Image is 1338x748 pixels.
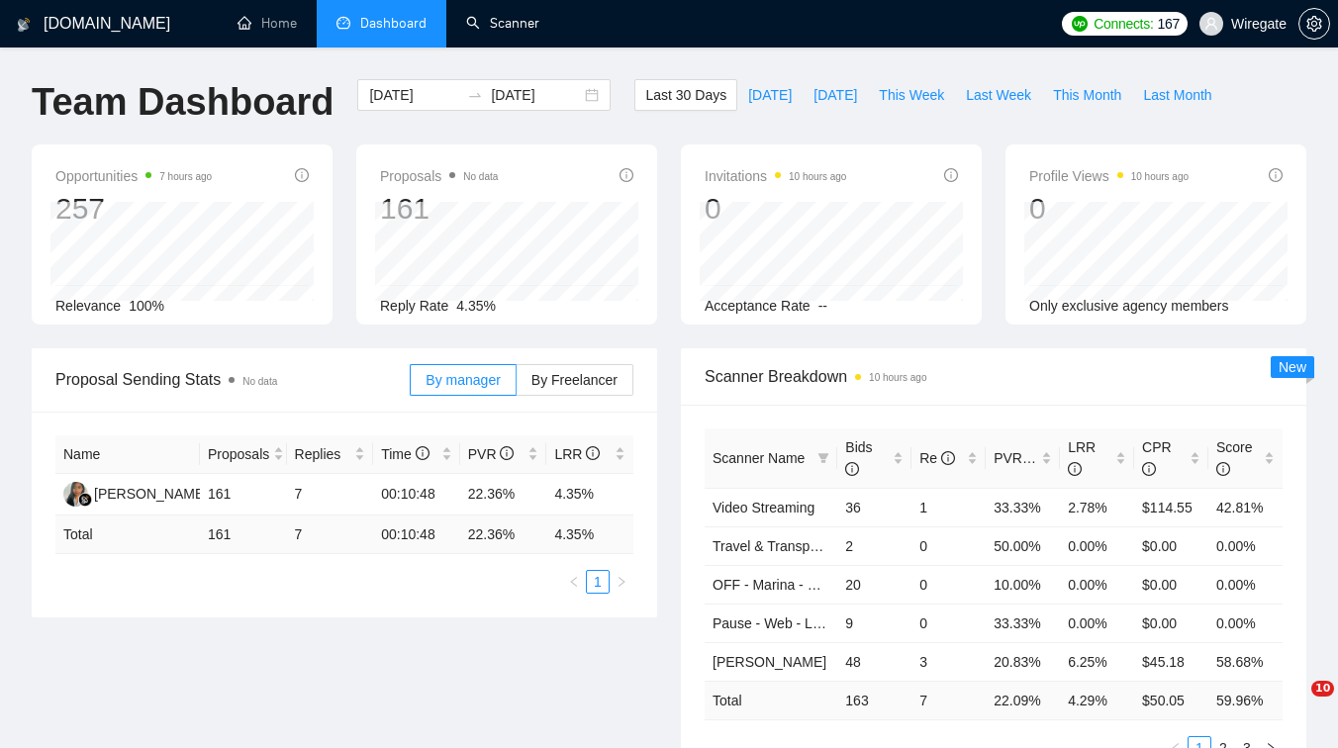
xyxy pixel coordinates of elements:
[1134,488,1208,526] td: $114.55
[1060,604,1134,642] td: 0.00%
[500,446,514,460] span: info-circle
[360,15,427,32] span: Dashboard
[610,570,633,594] li: Next Page
[1208,642,1283,681] td: 58.68%
[713,450,805,466] span: Scanner Name
[813,443,833,473] span: filter
[911,642,986,681] td: 3
[467,87,483,103] span: to
[554,446,600,462] span: LRR
[1158,13,1180,35] span: 167
[845,462,859,476] span: info-circle
[586,570,610,594] li: 1
[55,367,410,392] span: Proposal Sending Stats
[1134,604,1208,642] td: $0.00
[1134,565,1208,604] td: $0.00
[911,565,986,604] td: 0
[1060,681,1134,719] td: 4.29 %
[1134,681,1208,719] td: $ 50.05
[837,526,911,565] td: 2
[817,452,829,464] span: filter
[460,474,547,515] td: 22.36%
[1131,171,1189,182] time: 10 hours ago
[911,604,986,642] td: 0
[32,79,334,126] h1: Team Dashboard
[373,515,460,554] td: 00:10:48
[1208,604,1283,642] td: 0.00%
[911,488,986,526] td: 1
[868,79,955,111] button: This Week
[463,171,498,182] span: No data
[562,570,586,594] button: left
[200,435,287,474] th: Proposals
[1143,84,1211,106] span: Last Month
[55,164,212,188] span: Opportunities
[287,435,374,474] th: Replies
[1279,359,1306,375] span: New
[63,485,208,501] a: GA[PERSON_NAME]
[381,446,429,462] span: Time
[1208,488,1283,526] td: 42.81%
[380,298,448,314] span: Reply Rate
[369,84,459,106] input: Start date
[803,79,868,111] button: [DATE]
[986,642,1060,681] td: 20.83%
[713,500,814,515] a: Video Streaming
[705,364,1283,389] span: Scanner Breakdown
[460,515,547,554] td: 22.36 %
[200,474,287,515] td: 161
[242,376,277,387] span: No data
[1216,462,1230,476] span: info-circle
[1029,298,1229,314] span: Only exclusive agency members
[845,439,872,477] span: Bids
[610,570,633,594] button: right
[1060,488,1134,526] td: 2.78%
[426,372,500,388] span: By manager
[911,526,986,565] td: 0
[55,298,121,314] span: Relevance
[944,168,958,182] span: info-circle
[941,451,955,465] span: info-circle
[456,298,496,314] span: 4.35%
[17,9,31,41] img: logo
[1060,642,1134,681] td: 6.25%
[986,604,1060,642] td: 33.33%
[1053,84,1121,106] span: This Month
[1134,526,1208,565] td: $0.00
[789,171,846,182] time: 10 hours ago
[380,164,498,188] span: Proposals
[879,84,944,106] span: This Week
[373,474,460,515] td: 00:10:48
[837,642,911,681] td: 48
[713,615,850,631] a: Pause - Web - Laravel
[737,79,803,111] button: [DATE]
[616,576,627,588] span: right
[813,84,857,106] span: [DATE]
[713,654,826,670] a: [PERSON_NAME]
[1132,79,1222,111] button: Last Month
[295,168,309,182] span: info-circle
[466,15,539,32] a: searchScanner
[1311,681,1334,697] span: 10
[837,604,911,642] td: 9
[713,538,856,554] a: Travel & Transportation
[837,681,911,719] td: 163
[1142,462,1156,476] span: info-circle
[562,570,586,594] li: Previous Page
[238,15,297,32] a: homeHome
[705,164,846,188] span: Invitations
[380,190,498,228] div: 161
[818,298,827,314] span: --
[1060,565,1134,604] td: 0.00%
[994,450,1040,466] span: PVR
[986,565,1060,604] td: 10.00%
[55,190,212,228] div: 257
[1068,462,1082,476] span: info-circle
[1029,164,1189,188] span: Profile Views
[986,681,1060,719] td: 22.09 %
[713,577,857,593] a: OFF - Marina - DevOps
[837,565,911,604] td: 20
[587,571,609,593] a: 1
[1208,565,1283,604] td: 0.00%
[645,84,726,106] span: Last 30 Days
